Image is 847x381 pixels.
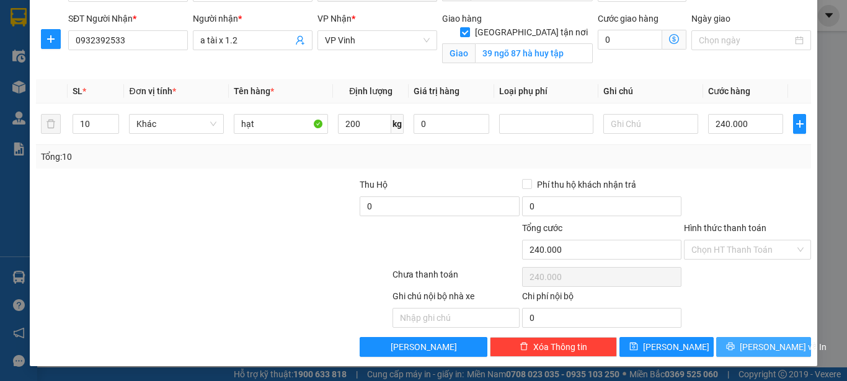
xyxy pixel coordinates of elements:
div: Chi phí nội bộ [522,289,681,308]
input: Giao tận nơi [475,43,593,63]
span: Thu Hộ [360,180,388,190]
span: [GEOGRAPHIC_DATA] tận nơi [470,25,593,39]
span: [PERSON_NAME] [391,340,457,354]
div: Người nhận [193,12,313,25]
span: Xóa Thông tin [533,340,587,354]
span: Cước hàng [708,86,750,96]
span: kg [391,114,404,134]
button: deleteXóa Thông tin [490,337,617,357]
li: [PERSON_NAME], [PERSON_NAME] [116,30,518,46]
span: plus [794,119,805,129]
input: VD: Bàn, Ghế [234,114,328,134]
div: Tổng: 10 [41,150,328,164]
input: Ngày giao [699,33,792,47]
span: save [629,342,638,352]
div: Ghi chú nội bộ nhà xe [392,289,520,308]
span: Định lượng [349,86,392,96]
span: Đơn vị tính [129,86,175,96]
li: Hotline: 02386655777, 02462925925, 0944789456 [116,46,518,61]
span: delete [520,342,528,352]
span: Phí thu hộ khách nhận trả [532,178,641,191]
span: Giao hàng [442,14,482,24]
img: logo.jpg [16,15,78,77]
th: Ghi chú [598,79,703,103]
span: [PERSON_NAME] [643,340,709,354]
input: Cước giao hàng [598,30,662,50]
span: dollar-circle [669,34,679,44]
b: GỬI : VP Giải Phóng [16,90,166,110]
div: Chưa thanh toán [391,268,521,289]
span: VP Vinh [325,31,430,50]
span: Giao [442,43,475,63]
button: plus [41,29,61,49]
button: plus [793,114,806,134]
span: Khác [136,115,216,133]
th: Loại phụ phí [494,79,598,103]
span: printer [726,342,735,352]
button: printer[PERSON_NAME] và In [716,337,811,357]
label: Hình thức thanh toán [684,223,766,233]
label: Ngày giao [691,14,730,24]
div: SĐT Người Nhận [68,12,188,25]
input: 0 [414,114,489,134]
span: Tổng cước [522,223,562,233]
span: user-add [295,35,305,45]
span: [PERSON_NAME] và In [740,340,827,354]
button: save[PERSON_NAME] [619,337,714,357]
span: SL [73,86,82,96]
button: delete [41,114,61,134]
span: plus [42,34,60,44]
input: Ghi Chú [603,114,698,134]
span: Giá trị hàng [414,86,459,96]
input: Nhập ghi chú [392,308,520,328]
label: Cước giao hàng [598,14,659,24]
button: [PERSON_NAME] [360,337,487,357]
span: Tên hàng [234,86,274,96]
span: VP Nhận [317,14,352,24]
